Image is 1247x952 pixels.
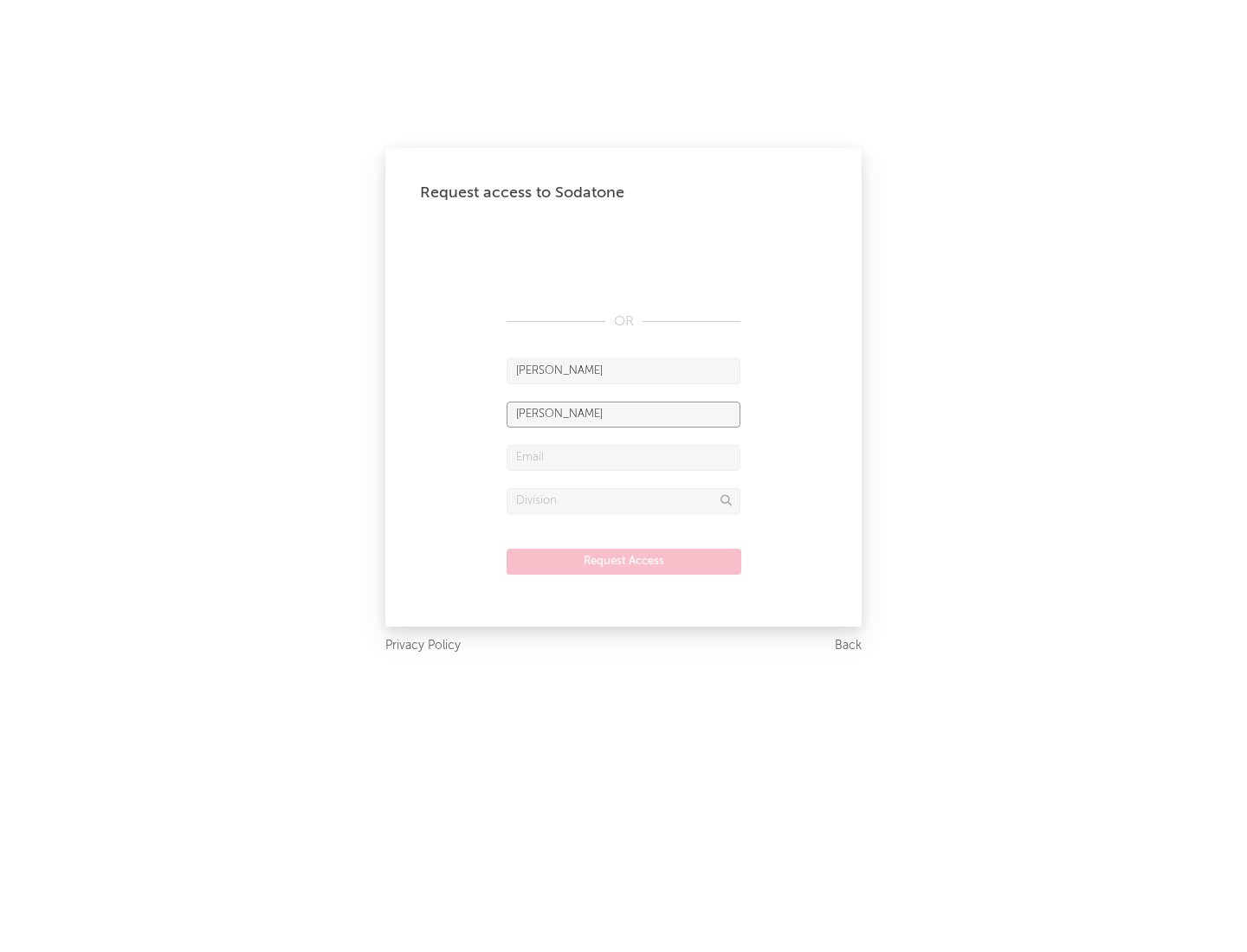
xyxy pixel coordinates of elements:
[835,635,862,657] a: Back
[507,402,740,428] input: Last Name
[385,635,461,657] a: Privacy Policy
[507,445,740,471] input: Email
[507,488,740,514] input: Division
[507,358,740,384] input: First Name
[420,183,827,203] div: Request access to Sodatone
[507,549,741,575] button: Request Access
[507,312,740,332] div: OR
